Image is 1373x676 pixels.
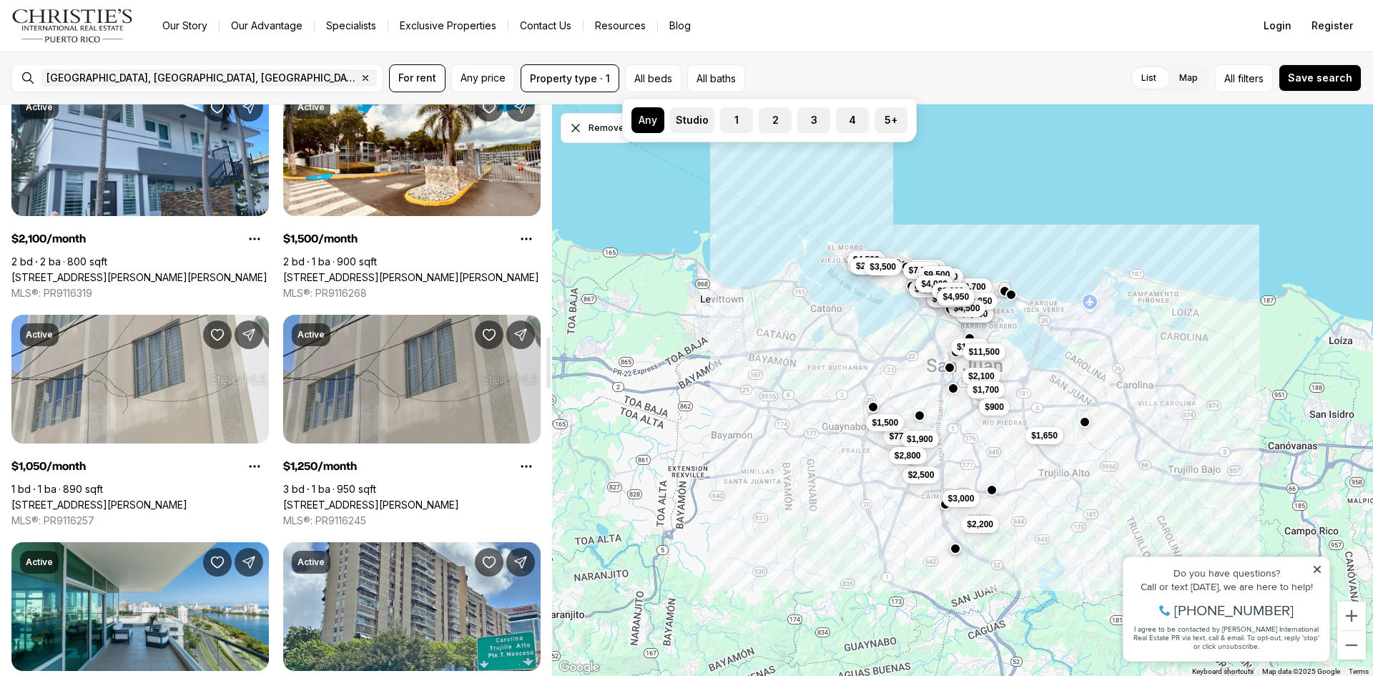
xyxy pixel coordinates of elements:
span: $2,600 [915,283,941,295]
span: $1,600 [957,341,983,353]
span: $2,500 [908,469,935,481]
label: Map [1168,65,1209,91]
button: $900 [979,398,1010,416]
button: $1,600 [951,338,989,356]
span: [GEOGRAPHIC_DATA], [GEOGRAPHIC_DATA], [GEOGRAPHIC_DATA] [46,72,357,84]
button: $3,900 [937,290,975,307]
span: $4,000 [921,278,948,290]
button: Property options [240,452,269,481]
span: All [1224,71,1235,86]
div: Call or text [DATE], we are here to help! [15,46,207,56]
button: $2,500 [902,466,940,484]
button: Zoom in [1337,602,1366,630]
button: $4,500 [948,300,986,317]
p: Active [26,557,53,568]
button: $2,850 [960,293,998,310]
button: Property type · 1 [521,64,619,92]
button: Share Property [506,320,535,349]
span: I agree to be contacted by [PERSON_NAME] International Real Estate PR via text, call & email. To ... [18,88,204,115]
span: $2,200 [967,519,993,530]
button: $2,200 [850,258,888,275]
span: Login [1264,20,1291,31]
button: Property options [240,225,269,253]
button: Property options [512,225,541,253]
span: Save search [1288,72,1352,84]
label: Studio [670,107,714,133]
p: Active [26,329,53,341]
span: filters [1238,71,1264,86]
span: $1,700 [973,384,999,396]
span: $11,500 [968,346,999,358]
button: Zoom out [1337,631,1366,660]
button: $2,900 [932,283,970,300]
a: 423 SAN JORGE #APT 3A, SANTURCE PR, 00909 [11,499,187,511]
a: Our Advantage [220,16,314,36]
span: $2,200 [856,260,882,272]
button: Property options [512,452,541,481]
button: Share Property [235,93,263,122]
p: Active [297,557,325,568]
button: Share Property [235,320,263,349]
button: $1,700 [967,381,1005,398]
span: $775 [889,431,908,442]
a: 1500 AVE.LUIS VIGOREAUX CAMINO REAL #I 203, SAN JUAN PR, 00921 [283,271,539,284]
span: $1,500 [872,417,898,428]
button: For rent [389,64,446,92]
span: $4,950 [943,291,970,303]
button: $6,000 [927,290,965,308]
span: Any price [461,72,506,84]
button: $2,600 [909,280,947,298]
button: Share Property [506,548,535,577]
button: $4,500 [847,251,885,268]
p: Active [297,102,325,113]
button: $1,650 [1025,427,1063,444]
a: Terms (opens in new tab) [1349,667,1369,675]
span: $900 [985,401,1004,413]
button: Save Property: 555 MONSERRATE #1101 [203,548,232,577]
a: Specialists [315,16,388,36]
label: 1 [720,107,753,133]
button: All baths [687,64,745,92]
span: $1,900 [907,433,933,445]
button: Save search [1279,64,1362,92]
span: $7,500 [909,265,935,276]
a: 201 STAHL, SAN JUAN PR, 00918 [11,271,267,284]
button: $775 [883,428,914,445]
button: $2,100 [963,368,1000,385]
span: Register [1312,20,1353,31]
span: $2,700 [960,281,986,293]
button: $2,800 [889,447,927,464]
label: 4 [836,107,869,133]
button: $7,500 [903,262,941,279]
span: $6,000 [932,293,959,305]
button: Save Property: 201 STAHL [203,93,232,122]
button: Share Property [235,548,263,577]
span: $2,900 [938,285,964,297]
a: Resources [584,16,657,36]
span: $3,000 [948,493,975,504]
span: $9,500 [924,269,950,280]
img: logo [11,9,134,43]
span: $4,500 [954,303,980,314]
span: Map data ©2025 Google [1262,667,1340,675]
button: $2,700 [954,278,992,295]
button: Any price [451,64,515,92]
label: 3 [797,107,830,133]
button: $1,900 [901,431,939,448]
button: $9,500 [918,266,956,283]
span: $2,100 [968,371,995,382]
p: Active [297,329,325,341]
a: Blog [658,16,702,36]
span: $4,500 [853,254,880,265]
button: Save Property: 1500 AVE.LUIS VIGOREAUX CAMINO REAL #I 203 [475,93,503,122]
button: $3,500 [864,258,902,275]
button: Register [1303,11,1362,40]
button: $2,200 [961,516,999,533]
span: $2,800 [895,450,921,461]
a: Our Story [151,16,219,36]
a: 423 SAN JORGE #APT 3B, SANTURCE PR, 00909 [283,499,459,511]
button: $1,500 [866,414,904,431]
button: Share Property [506,93,535,122]
button: $2,500 [908,260,946,277]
